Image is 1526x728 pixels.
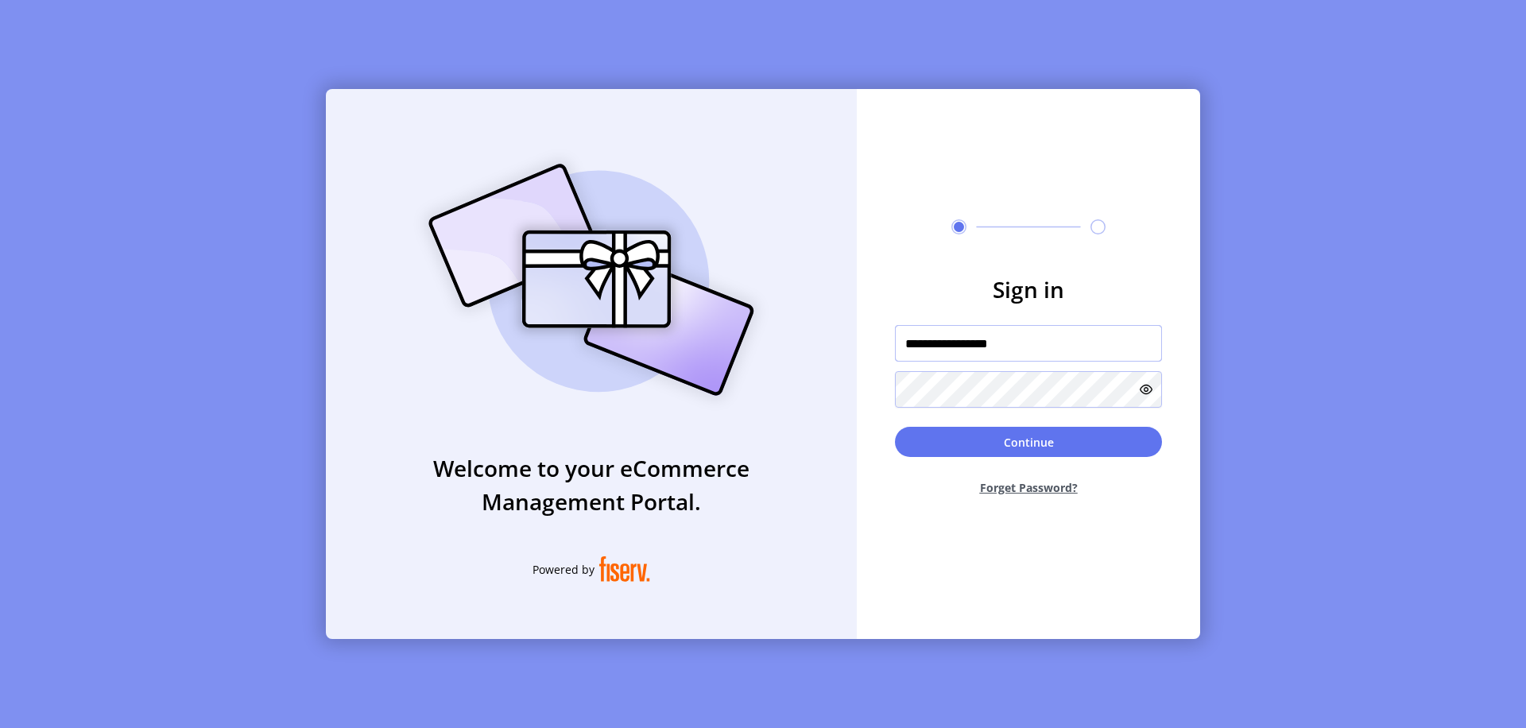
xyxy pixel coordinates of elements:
h3: Sign in [895,273,1162,306]
img: card_Illustration.svg [405,146,778,413]
h3: Welcome to your eCommerce Management Portal. [326,451,857,518]
span: Powered by [533,561,595,578]
button: Continue [895,427,1162,457]
button: Forget Password? [895,467,1162,509]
